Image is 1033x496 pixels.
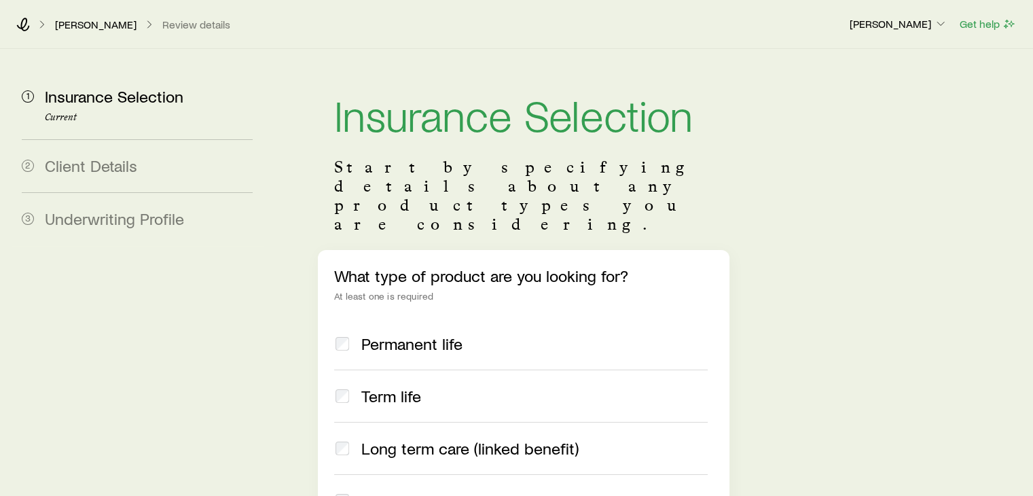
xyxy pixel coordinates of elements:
span: Insurance Selection [45,86,183,106]
span: 2 [22,160,34,172]
span: Client Details [45,156,137,175]
div: At least one is required [334,291,712,302]
input: Long term care (linked benefit) [336,442,349,455]
input: Permanent life [336,337,349,351]
input: Term life [336,389,349,403]
span: 3 [22,213,34,225]
button: Get help [959,16,1017,32]
span: Long term care (linked benefit) [361,439,579,458]
span: Term life [361,387,421,406]
p: [PERSON_NAME] [850,17,947,31]
button: Review details [162,18,231,31]
p: What type of product are you looking for? [334,266,712,285]
a: [PERSON_NAME] [54,18,137,31]
h1: Insurance Selection [334,92,712,136]
span: Permanent life [361,334,463,353]
p: Current [45,112,253,123]
p: Start by specifying details about any product types you are considering. [334,158,712,234]
span: Underwriting Profile [45,209,184,228]
button: [PERSON_NAME] [849,16,948,33]
span: 1 [22,90,34,103]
